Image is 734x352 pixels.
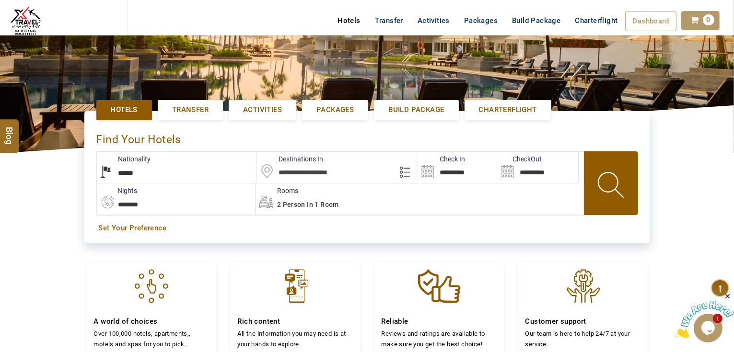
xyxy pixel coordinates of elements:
label: Destinations In [257,154,323,164]
a: Activities [229,100,296,120]
a: Charterflight [568,11,625,30]
label: Rooms [256,186,298,195]
p: Over 100,000 hotels, apartments,, motels and spas for you to pick. [94,329,209,349]
span: Activities [243,105,282,115]
label: Nationality [97,154,151,164]
input: Search [418,152,498,183]
a: Packages [302,100,368,120]
h4: Rich content [238,317,353,326]
a: Hotels [96,100,152,120]
p: All the information you may need is at your hands to explore. [238,329,353,349]
a: Build Package [374,100,458,120]
label: CheckOut [498,154,542,164]
span: Transfer [172,105,209,115]
span: Hotels [111,105,138,115]
h4: Reliable [382,317,497,326]
a: Hotels [330,11,367,30]
p: Reviews and ratings are available to make sure you get the best choice! [382,329,497,349]
a: Build Package [505,11,568,30]
a: Activities [410,11,457,30]
span: Packages [316,105,354,115]
h4: A world of choices [94,317,209,326]
a: Transfer [368,11,410,30]
span: 0 [703,14,714,25]
span: Dashboard [633,17,669,25]
span: 2 Person in 1 Room [277,201,339,208]
a: Transfer [158,100,223,120]
div: Find Your Hotels [96,123,638,151]
span: Build Package [388,105,444,115]
h4: Customer support [525,317,641,326]
input: Search [498,152,578,183]
span: Charterflight [479,105,537,115]
a: Charterflight [465,100,551,120]
p: Our team is here to help 24/7 at your service. [525,329,641,349]
span: Blog [3,126,16,135]
a: 0 [681,11,720,30]
label: Check In [418,154,465,164]
iframe: chat widget [675,292,734,338]
span: Charterflight [575,16,617,25]
a: Set Your Preference [99,223,636,233]
img: The Royal Line Holidays [7,4,44,40]
a: Packages [457,11,505,30]
label: nights [96,186,138,195]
